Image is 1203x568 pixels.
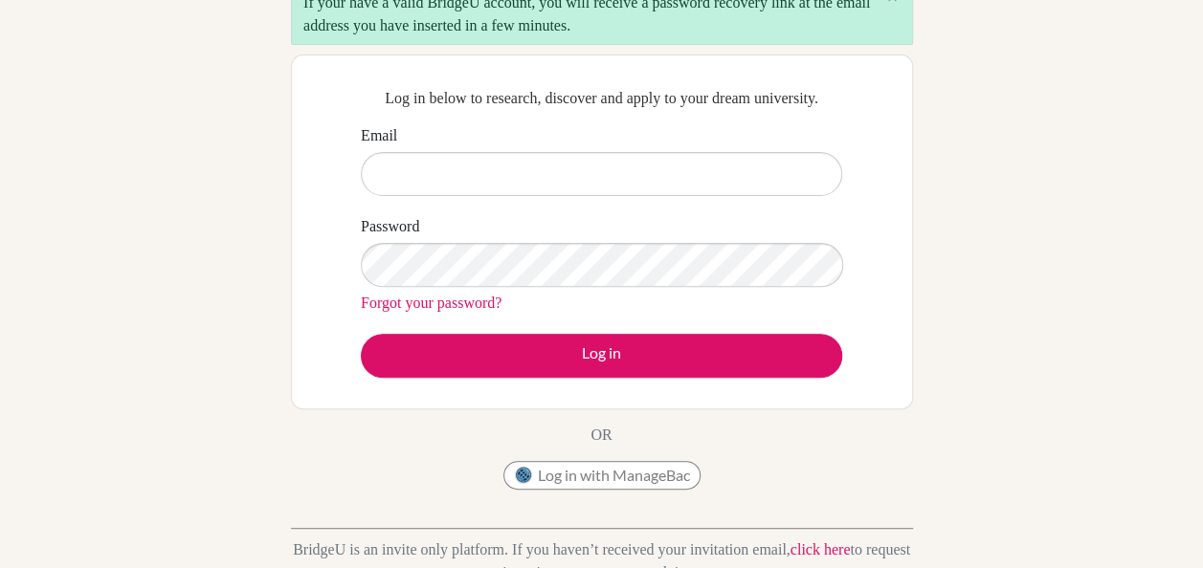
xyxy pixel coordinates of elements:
label: Password [361,215,419,238]
p: OR [590,424,612,447]
button: Log in with ManageBac [503,461,701,490]
a: Forgot your password? [361,295,501,311]
a: click here [791,541,851,557]
label: Email [361,124,397,147]
button: Log in [361,334,842,378]
p: Log in below to research, discover and apply to your dream university. [361,87,842,110]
